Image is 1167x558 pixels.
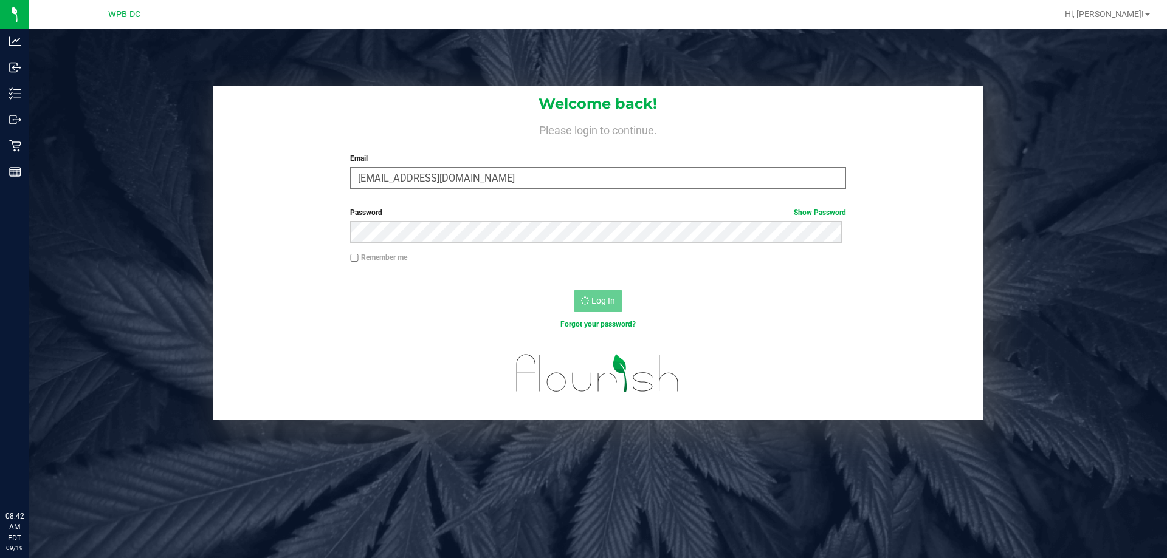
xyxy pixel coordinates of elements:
[9,35,21,47] inline-svg: Analytics
[213,96,983,112] h1: Welcome back!
[350,208,382,217] span: Password
[794,208,846,217] a: Show Password
[350,252,407,263] label: Remember me
[560,320,636,328] a: Forgot your password?
[9,166,21,178] inline-svg: Reports
[1065,9,1144,19] span: Hi, [PERSON_NAME]!
[5,543,24,553] p: 09/19
[350,254,359,262] input: Remember me
[574,290,622,312] button: Log In
[591,296,615,305] span: Log In
[108,9,140,19] span: WPB DC
[9,87,21,100] inline-svg: Inventory
[9,140,21,152] inline-svg: Retail
[9,114,21,126] inline-svg: Outbound
[350,153,845,164] label: Email
[9,61,21,73] inline-svg: Inbound
[501,342,694,404] img: flourish_logo.svg
[5,511,24,543] p: 08:42 AM EDT
[213,121,983,136] h4: Please login to continue.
